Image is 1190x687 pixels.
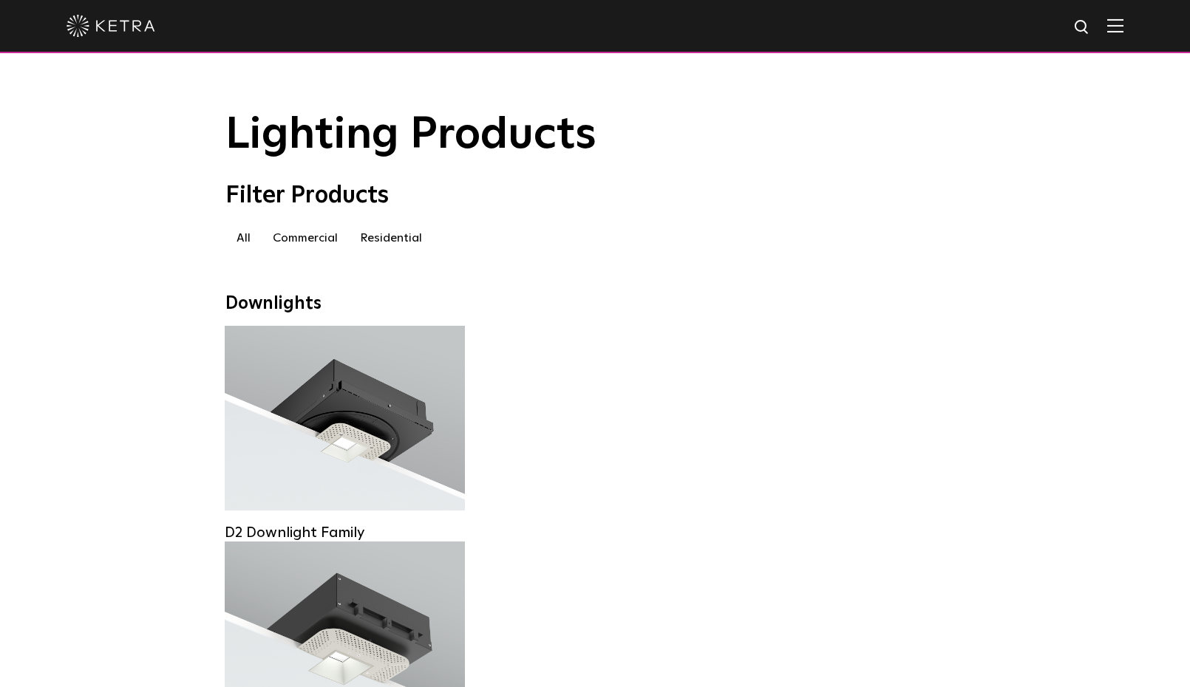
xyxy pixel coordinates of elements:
a: D2 Downlight Family Lumen Output:1200Colors:White / Black / Gloss Black / Silver / Bronze / Silve... [225,326,465,519]
div: Filter Products [225,182,965,210]
div: Downlights [225,293,965,315]
div: D2 Downlight Family [225,524,465,541]
img: ketra-logo-2019-white [67,15,155,37]
span: Lighting Products [225,113,596,157]
label: Residential [349,225,433,251]
img: Hamburger%20Nav.svg [1107,18,1123,33]
img: search icon [1073,18,1092,37]
label: Commercial [262,225,349,251]
label: All [225,225,262,251]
